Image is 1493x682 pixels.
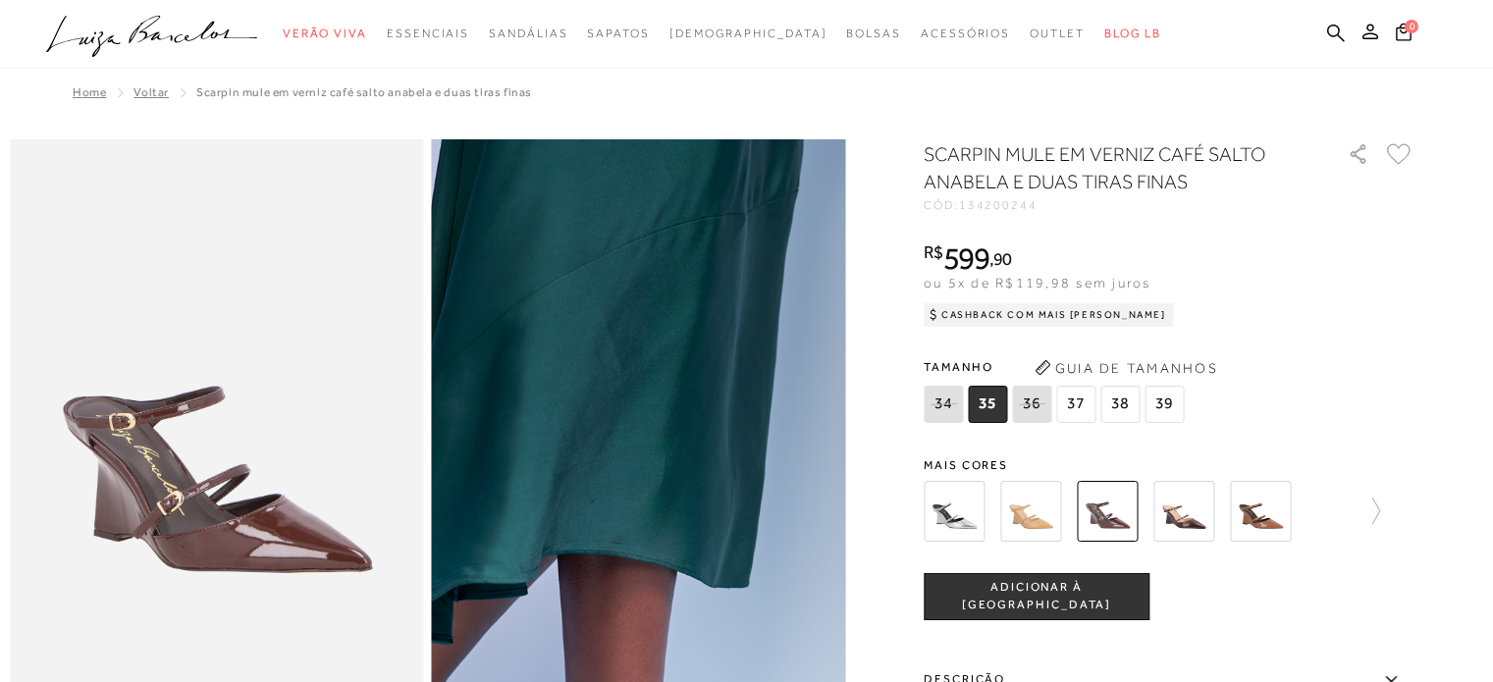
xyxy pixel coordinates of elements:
[1100,386,1140,423] span: 38
[924,573,1149,620] button: ADICIONAR À [GEOGRAPHIC_DATA]
[489,16,567,52] a: noSubCategoriesText
[669,16,827,52] a: noSubCategoriesText
[1390,22,1417,48] button: 0
[921,26,1010,40] span: Acessórios
[924,386,963,423] span: 34
[1104,26,1161,40] span: BLOG LB
[989,250,1012,268] i: ,
[387,16,469,52] a: noSubCategoriesText
[943,240,989,276] span: 599
[283,16,367,52] a: noSubCategoriesText
[1030,16,1085,52] a: noSubCategoriesText
[921,16,1010,52] a: noSubCategoriesText
[1012,386,1051,423] span: 36
[924,481,985,542] img: SCARPIN MULE EM METALIZADO PRATA SALTO ANABELA E DUAS TIRAS FINAS
[924,459,1414,471] span: Mais cores
[1056,386,1095,423] span: 37
[1145,386,1184,423] span: 39
[924,352,1189,382] span: Tamanho
[1104,16,1161,52] a: BLOG LB
[133,85,169,99] a: Voltar
[1000,481,1061,542] img: SCARPIN MULE EM VERNIZ AREIA SALTO ANABELA E DUAS TIRAS FINAS
[968,386,1007,423] span: 35
[196,85,532,99] span: SCARPIN MULE EM VERNIZ CAFÉ SALTO ANABELA E DUAS TIRAS FINAS
[587,26,649,40] span: Sapatos
[1028,352,1224,384] button: Guia de Tamanhos
[1077,481,1138,542] img: SCARPIN MULE EM VERNIZ CAFÉ SALTO ANABELA E DUAS TIRAS FINAS
[959,198,1038,212] span: 134200244
[669,26,827,40] span: [DEMOGRAPHIC_DATA]
[283,26,367,40] span: Verão Viva
[1405,20,1418,33] span: 0
[925,579,1148,613] span: ADICIONAR À [GEOGRAPHIC_DATA]
[924,303,1174,327] div: Cashback com Mais [PERSON_NAME]
[1230,481,1291,542] img: SCARPIN MULE EM VERNIZ CARAMELO SALTO ANABELA E DUAS TIRAS FINAS
[1030,26,1085,40] span: Outlet
[846,26,901,40] span: Bolsas
[73,85,106,99] a: Home
[1153,481,1214,542] img: SCARPIN MULE EM VERNIZ CAFÉ SALTO ANABELA E DUAS TIRAS FINAS
[993,248,1012,269] span: 90
[924,140,1292,195] h1: SCARPIN MULE EM VERNIZ CAFÉ SALTO ANABELA E DUAS TIRAS FINAS
[924,275,1150,290] span: ou 5x de R$119,98 sem juros
[924,199,1316,211] div: CÓD:
[924,243,943,261] i: R$
[489,26,567,40] span: Sandálias
[587,16,649,52] a: noSubCategoriesText
[387,26,469,40] span: Essenciais
[846,16,901,52] a: noSubCategoriesText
